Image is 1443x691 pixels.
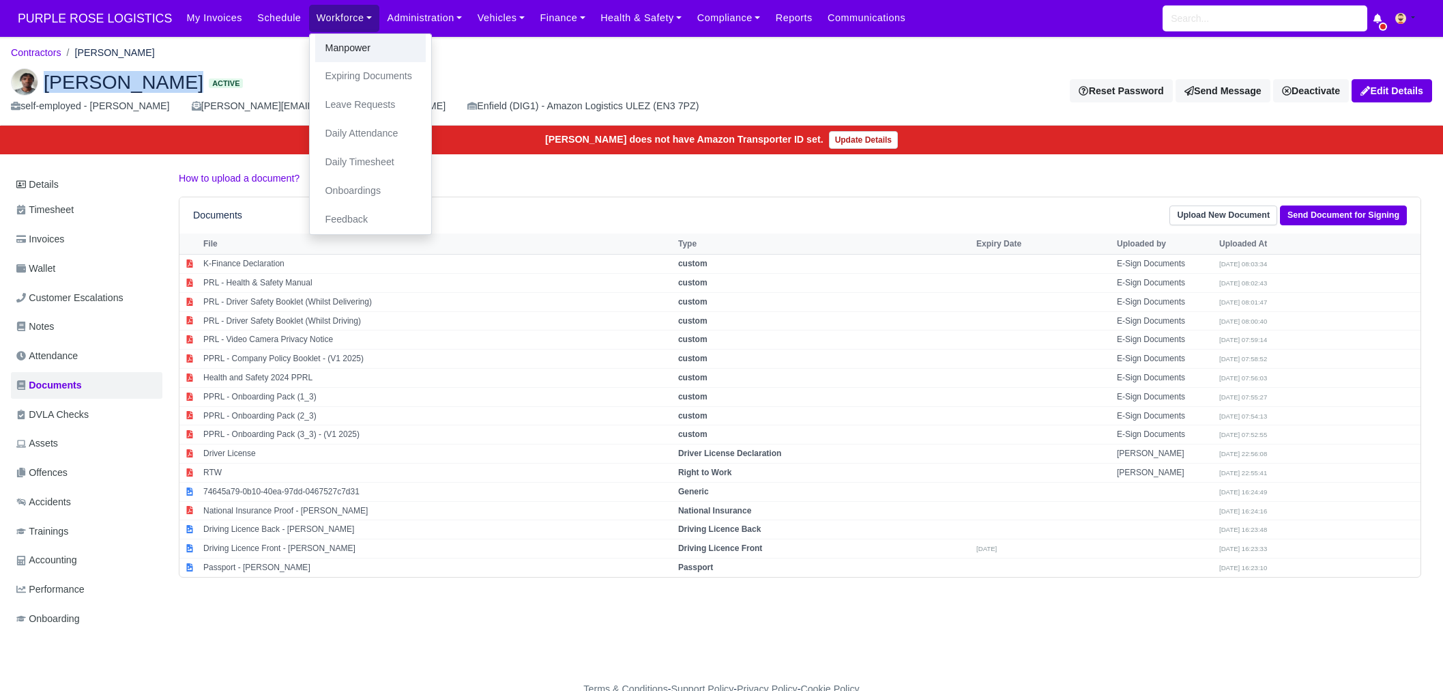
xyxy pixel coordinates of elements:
strong: custom [678,429,708,439]
a: Finance [532,5,593,31]
td: National Insurance Proof - [PERSON_NAME] [200,501,675,520]
small: [DATE] 16:24:49 [1219,488,1267,496]
a: Compliance [690,5,768,31]
small: [DATE] [976,545,997,552]
small: [DATE] 22:56:08 [1219,450,1267,457]
span: Documents [16,378,82,393]
a: Invoices [11,226,162,253]
button: Reset Password [1070,79,1172,102]
strong: custom [678,354,708,363]
span: Performance [16,582,85,597]
td: PPRL - Onboarding Pack (2_3) [200,406,675,425]
span: Offences [16,465,68,481]
strong: Driver License Declaration [678,449,781,458]
td: PRL - Video Camera Privacy Notice [200,330,675,350]
small: [DATE] 07:58:52 [1219,355,1267,363]
small: [DATE] 08:01:47 [1219,298,1267,306]
a: Upload New Document [1169,206,1277,225]
td: Driver License [200,445,675,464]
th: Uploaded by [1113,234,1216,254]
td: Health and Safety 2024 PPRL [200,368,675,387]
a: Schedule [250,5,308,31]
td: Passport - [PERSON_NAME] [200,558,675,576]
a: Health & Safety [593,5,690,31]
h6: Documents [193,210,242,221]
small: [DATE] 22:55:41 [1219,469,1267,477]
small: [DATE] 16:23:48 [1219,526,1267,533]
span: Active [209,79,243,89]
td: E-Sign Documents [1113,387,1216,406]
a: Leave Requests [315,91,426,119]
td: PRL - Driver Safety Booklet (Whilst Driving) [200,311,675,330]
a: Notes [11,313,162,340]
td: E-Sign Documents [1113,255,1216,274]
th: Uploaded At [1216,234,1318,254]
strong: custom [678,278,708,287]
small: [DATE] 16:23:10 [1219,564,1267,572]
strong: custom [678,373,708,382]
a: Send Message [1176,79,1270,102]
span: Notes [16,319,54,335]
strong: custom [678,297,708,307]
strong: Right to Work [678,468,731,477]
small: [DATE] 07:56:03 [1219,374,1267,382]
strong: custom [678,392,708,401]
span: Customer Escalations [16,290,123,306]
td: RTW [200,463,675,482]
div: self-employed - [PERSON_NAME] [11,98,170,114]
td: E-Sign Documents [1113,330,1216,350]
div: Mamoudou Diallo [1,57,1442,126]
small: [DATE] 16:23:33 [1219,545,1267,552]
span: Onboarding [16,611,80,627]
td: PPRL - Company Policy Booklet - (V1 2025) [200,350,675,369]
a: Reports [768,5,820,31]
td: PRL - Driver Safety Booklet (Whilst Delivering) [200,292,675,311]
li: [PERSON_NAME] [61,45,155,61]
small: [DATE] 07:59:14 [1219,336,1267,343]
a: Expiring Documents [315,62,426,91]
td: PPRL - Onboarding Pack (3_3) - (V1 2025) [200,425,675,445]
strong: Generic [678,487,709,496]
td: [PERSON_NAME] [1113,445,1216,464]
div: Enfield (DIG1) - Amazon Logistics ULEZ (EN3 7PZ) [467,98,699,114]
strong: custom [678,335,708,344]
a: Deactivate [1273,79,1349,102]
a: Manpower [315,34,426,63]
a: How to upload a document? [179,173,300,184]
span: Assets [16,436,58,451]
td: [PERSON_NAME] [1113,463,1216,482]
span: Timesheet [16,202,74,218]
a: Administration [379,5,469,31]
td: E-Sign Documents [1113,425,1216,445]
span: Wallet [16,261,55,277]
a: Details [11,172,162,197]
small: [DATE] 08:03:34 [1219,260,1267,268]
a: Vehicles [470,5,533,31]
a: Offences [11,460,162,486]
strong: custom [678,411,708,421]
a: Edit Details [1352,79,1432,102]
small: [DATE] 07:55:27 [1219,393,1267,401]
a: Customer Escalations [11,285,162,311]
input: Search... [1163,5,1367,31]
a: Accidents [11,489,162,516]
a: Workforce [309,5,380,31]
a: Trainings [11,518,162,545]
div: [PERSON_NAME][EMAIL_ADDRESS][DOMAIN_NAME] [192,98,446,114]
a: My Invoices [179,5,250,31]
a: PURPLE ROSE LOGISTICS [11,5,179,32]
td: K-Finance Declaration [200,255,675,274]
a: DVLA Checks [11,401,162,428]
span: Trainings [16,524,68,539]
strong: Driving Licence Back [678,524,761,534]
td: Driving Licence Front - [PERSON_NAME] [200,539,675,559]
td: E-Sign Documents [1113,292,1216,311]
td: E-Sign Documents [1113,311,1216,330]
span: [PERSON_NAME] [44,72,203,91]
strong: Passport [678,563,713,572]
small: [DATE] 16:24:16 [1219,507,1267,515]
iframe: Chat Widget [1375,625,1443,691]
a: Daily Timesheet [315,148,426,177]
